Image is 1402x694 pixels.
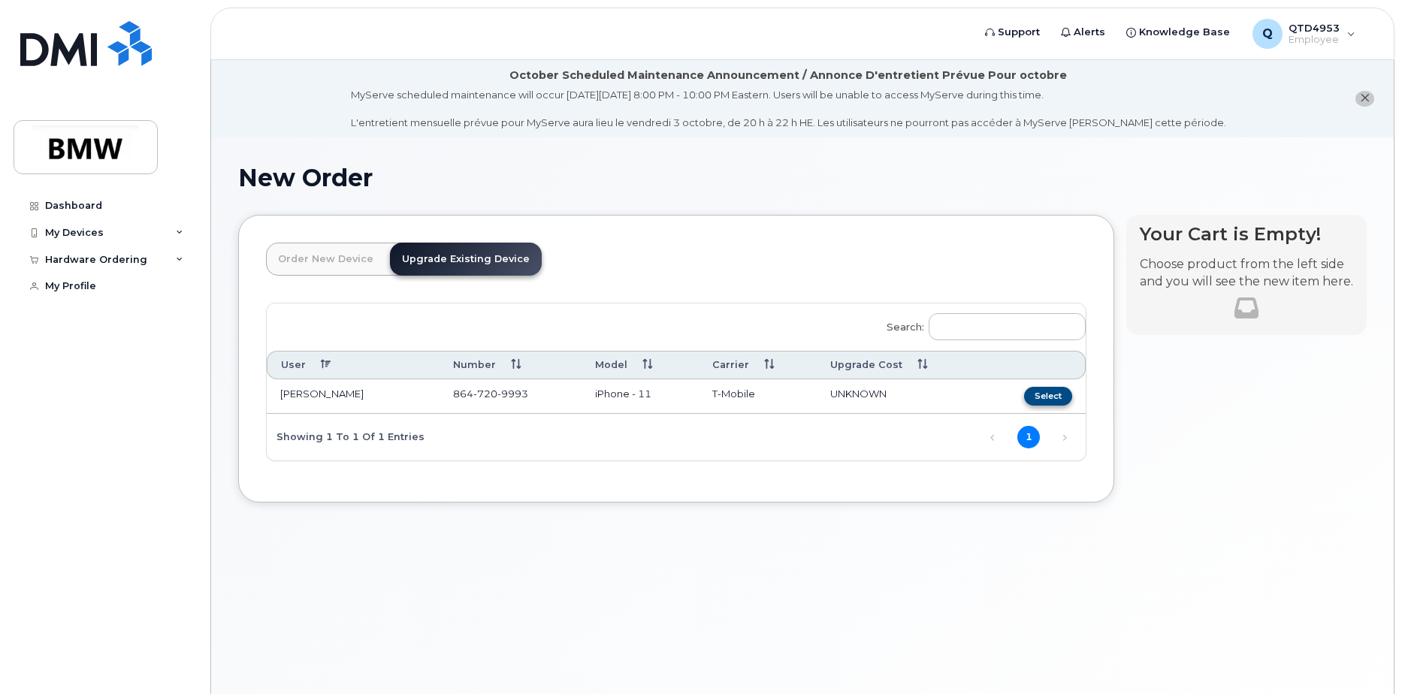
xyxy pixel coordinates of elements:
th: User: activate to sort column descending [267,351,440,379]
span: 9993 [497,388,528,400]
div: MyServe scheduled maintenance will occur [DATE][DATE] 8:00 PM - 10:00 PM Eastern. Users will be u... [351,88,1226,130]
h1: New Order [238,164,1367,191]
th: Model: activate to sort column ascending [582,351,699,379]
span: UNKNOWN [830,388,887,400]
th: Upgrade Cost: activate to sort column ascending [817,351,982,379]
a: Upgrade Existing Device [390,243,542,276]
td: [PERSON_NAME] [267,379,440,414]
button: Select [1024,387,1072,406]
a: Next [1053,427,1076,449]
td: iPhone - 11 [582,379,699,414]
label: Search: [877,303,1086,345]
th: Carrier: activate to sort column ascending [699,351,817,379]
td: T-Mobile [699,379,817,414]
div: Showing 1 to 1 of 1 entries [267,424,425,449]
span: 864 [453,388,528,400]
span: 720 [473,388,497,400]
div: October Scheduled Maintenance Announcement / Annonce D'entretient Prévue Pour octobre [509,68,1067,83]
button: close notification [1355,91,1374,107]
h4: Your Cart is Empty! [1140,224,1353,244]
th: Number: activate to sort column ascending [440,351,582,379]
p: Choose product from the left side and you will see the new item here. [1140,256,1353,291]
a: Order New Device [266,243,385,276]
input: Search: [929,313,1086,340]
iframe: Messenger Launcher [1337,629,1391,683]
a: Previous [981,427,1004,449]
a: 1 [1017,426,1040,448]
